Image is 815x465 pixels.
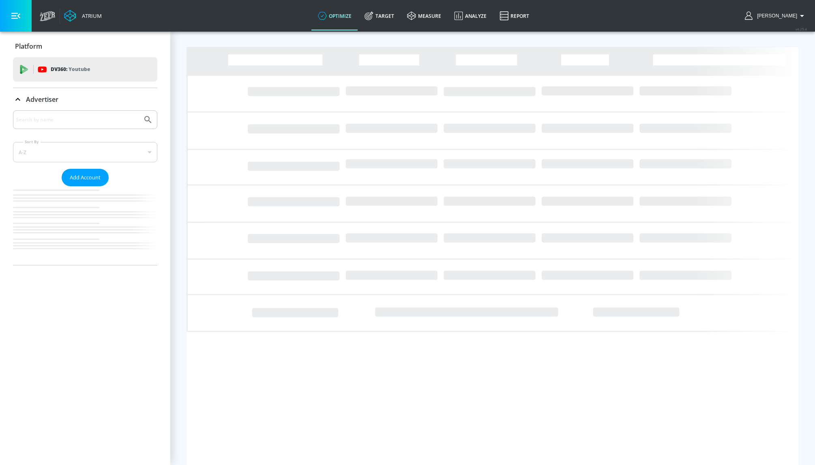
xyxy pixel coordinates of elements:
div: Atrium [79,12,102,19]
div: Advertiser [13,88,157,111]
span: v 4.25.4 [796,27,807,31]
button: [PERSON_NAME] [745,11,807,21]
a: Analyze [448,1,493,30]
button: Add Account [62,169,109,186]
span: login as: justin.nim@zefr.com [754,13,797,19]
nav: list of Advertiser [13,186,157,265]
p: Platform [15,42,42,51]
div: Platform [13,35,157,58]
span: Add Account [70,173,101,182]
a: Atrium [64,10,102,22]
div: DV360: Youtube [13,57,157,82]
input: Search by name [16,114,139,125]
label: Sort By [23,139,41,144]
p: Youtube [69,65,90,73]
p: Advertiser [26,95,58,104]
div: Advertiser [13,110,157,265]
a: optimize [311,1,358,30]
a: Target [358,1,401,30]
p: DV360: [51,65,90,74]
div: A-Z [13,142,157,162]
a: Report [493,1,536,30]
a: measure [401,1,448,30]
